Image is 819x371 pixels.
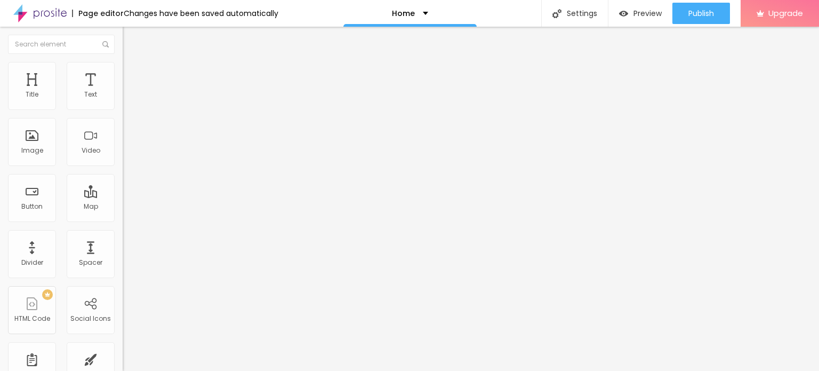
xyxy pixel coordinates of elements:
div: Changes have been saved automatically [124,10,278,17]
img: Icone [102,41,109,48]
span: Publish [688,9,714,18]
iframe: Editor [123,27,819,371]
div: Title [26,91,38,98]
p: Home [392,10,415,17]
span: Upgrade [768,9,803,18]
button: Preview [608,3,672,24]
div: Social Icons [70,315,111,322]
input: Search element [8,35,115,54]
div: Image [21,147,43,154]
div: Divider [21,259,43,266]
div: Page editor [72,10,124,17]
img: Icone [552,9,561,18]
div: Spacer [79,259,102,266]
span: Preview [633,9,662,18]
div: HTML Code [14,315,50,322]
img: view-1.svg [619,9,628,18]
div: Button [21,203,43,210]
div: Video [82,147,100,154]
button: Publish [672,3,730,24]
div: Text [84,91,97,98]
div: Map [84,203,98,210]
